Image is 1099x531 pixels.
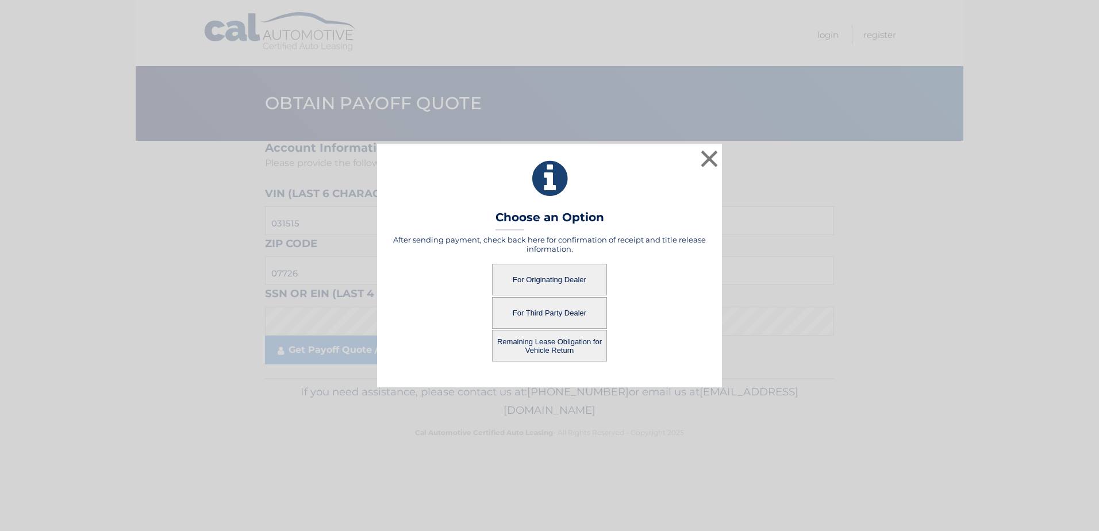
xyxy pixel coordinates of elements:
button: For Originating Dealer [492,264,607,295]
h3: Choose an Option [495,210,604,230]
button: Remaining Lease Obligation for Vehicle Return [492,330,607,361]
h5: After sending payment, check back here for confirmation of receipt and title release information. [391,235,708,253]
button: For Third Party Dealer [492,297,607,329]
button: × [698,147,721,170]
